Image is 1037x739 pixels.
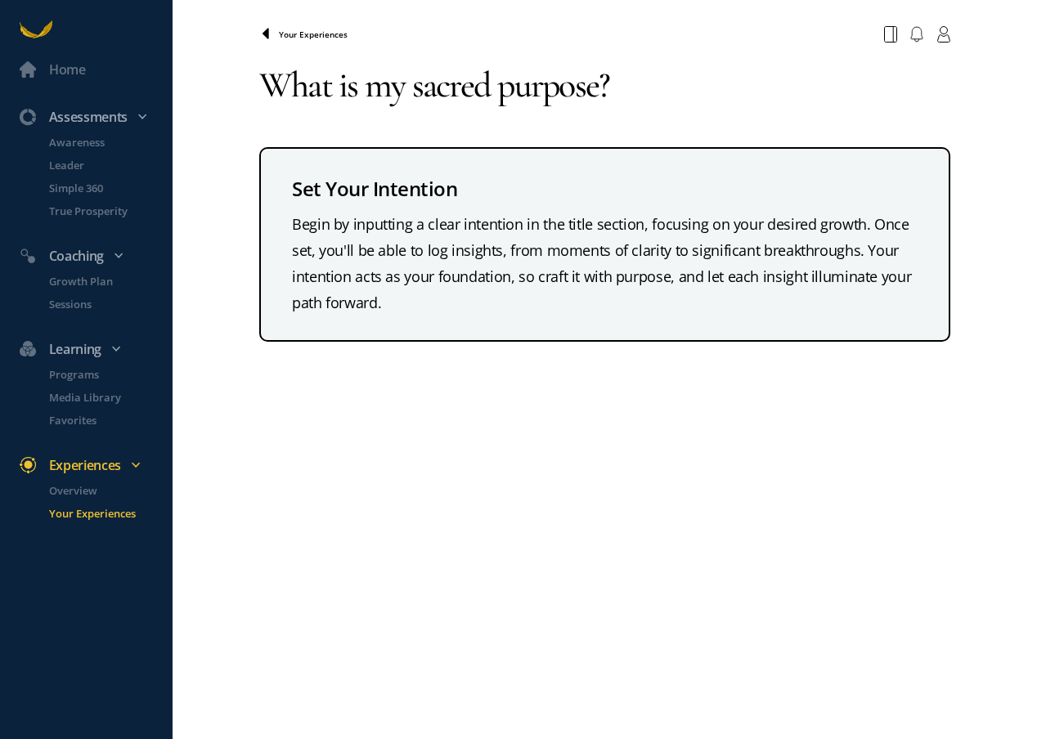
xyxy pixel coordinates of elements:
[292,173,918,204] div: Set Your Intention
[49,180,169,196] p: Simple 360
[49,134,169,150] p: Awareness
[10,106,179,128] div: Assessments
[292,211,918,316] div: Begin by inputting a clear intention in the title section, focusing on your desired growth. Once ...
[49,273,169,289] p: Growth Plan
[49,412,169,428] p: Favorites
[29,273,173,289] a: Growth Plan
[29,180,173,196] a: Simple 360
[49,482,169,499] p: Overview
[49,157,169,173] p: Leader
[29,134,173,150] a: Awareness
[29,366,173,383] a: Programs
[10,455,179,476] div: Experiences
[29,157,173,173] a: Leader
[29,203,173,219] a: True Prosperity
[29,505,173,522] a: Your Experiences
[10,338,179,360] div: Learning
[29,482,173,499] a: Overview
[49,366,169,383] p: Programs
[279,29,348,40] span: Your Experiences
[49,59,86,80] div: Home
[259,49,950,121] textarea: What is my sacred purpose?
[49,505,169,522] p: Your Experiences
[49,203,169,219] p: True Prosperity
[49,389,169,405] p: Media Library
[29,296,173,312] a: Sessions
[49,296,169,312] p: Sessions
[29,389,173,405] a: Media Library
[29,412,173,428] a: Favorites
[10,245,179,266] div: Coaching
